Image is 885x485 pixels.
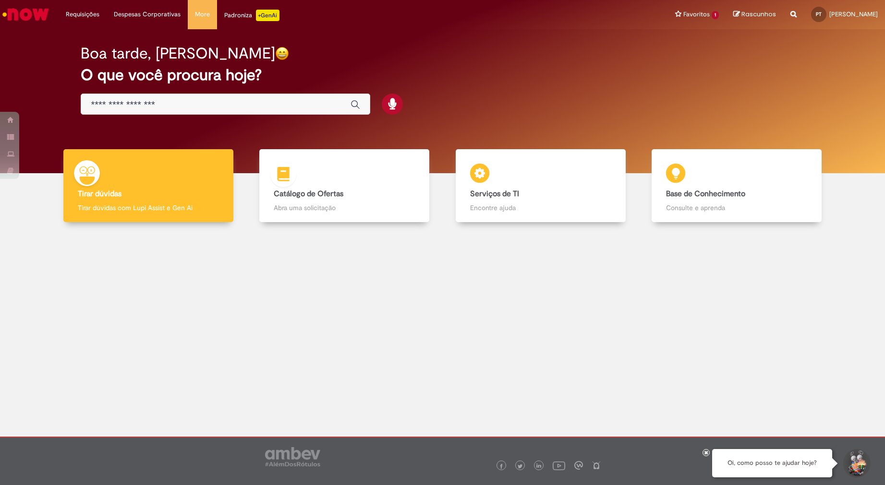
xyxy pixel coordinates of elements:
[712,449,832,477] div: Oi, como posso te ajudar hoje?
[470,189,519,199] b: Serviços de TI
[741,10,776,19] span: Rascunhos
[50,149,246,223] a: Tirar dúvidas Tirar dúvidas com Lupi Assist e Gen Ai
[518,464,522,469] img: logo_footer_twitter.png
[256,10,279,21] p: +GenAi
[574,461,583,470] img: logo_footer_workplace.png
[78,203,219,213] p: Tirar dúvidas com Lupi Assist e Gen Ai
[275,47,289,60] img: happy-face.png
[274,203,415,213] p: Abra uma solicitação
[829,10,878,18] span: [PERSON_NAME]
[842,449,871,478] button: Iniciar Conversa de Suporte
[81,67,804,83] h2: O que você procura hoje?
[592,461,601,470] img: logo_footer_naosei.png
[816,11,822,17] span: PT
[553,459,565,472] img: logo_footer_youtube.png
[470,203,611,213] p: Encontre ajuda
[666,189,745,199] b: Base de Conhecimento
[114,10,181,19] span: Despesas Corporativas
[712,11,719,19] span: 1
[224,10,279,21] div: Padroniza
[265,447,320,466] img: logo_footer_ambev_rotulo_gray.png
[666,203,807,213] p: Consulte e aprenda
[639,149,835,223] a: Base de Conhecimento Consulte e aprenda
[66,10,99,19] span: Requisições
[733,10,776,19] a: Rascunhos
[499,464,504,469] img: logo_footer_facebook.png
[443,149,639,223] a: Serviços de TI Encontre ajuda
[78,189,121,199] b: Tirar dúvidas
[81,45,275,62] h2: Boa tarde, [PERSON_NAME]
[1,5,50,24] img: ServiceNow
[246,149,442,223] a: Catálogo de Ofertas Abra uma solicitação
[683,10,710,19] span: Favoritos
[195,10,210,19] span: More
[536,463,541,469] img: logo_footer_linkedin.png
[274,189,343,199] b: Catálogo de Ofertas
